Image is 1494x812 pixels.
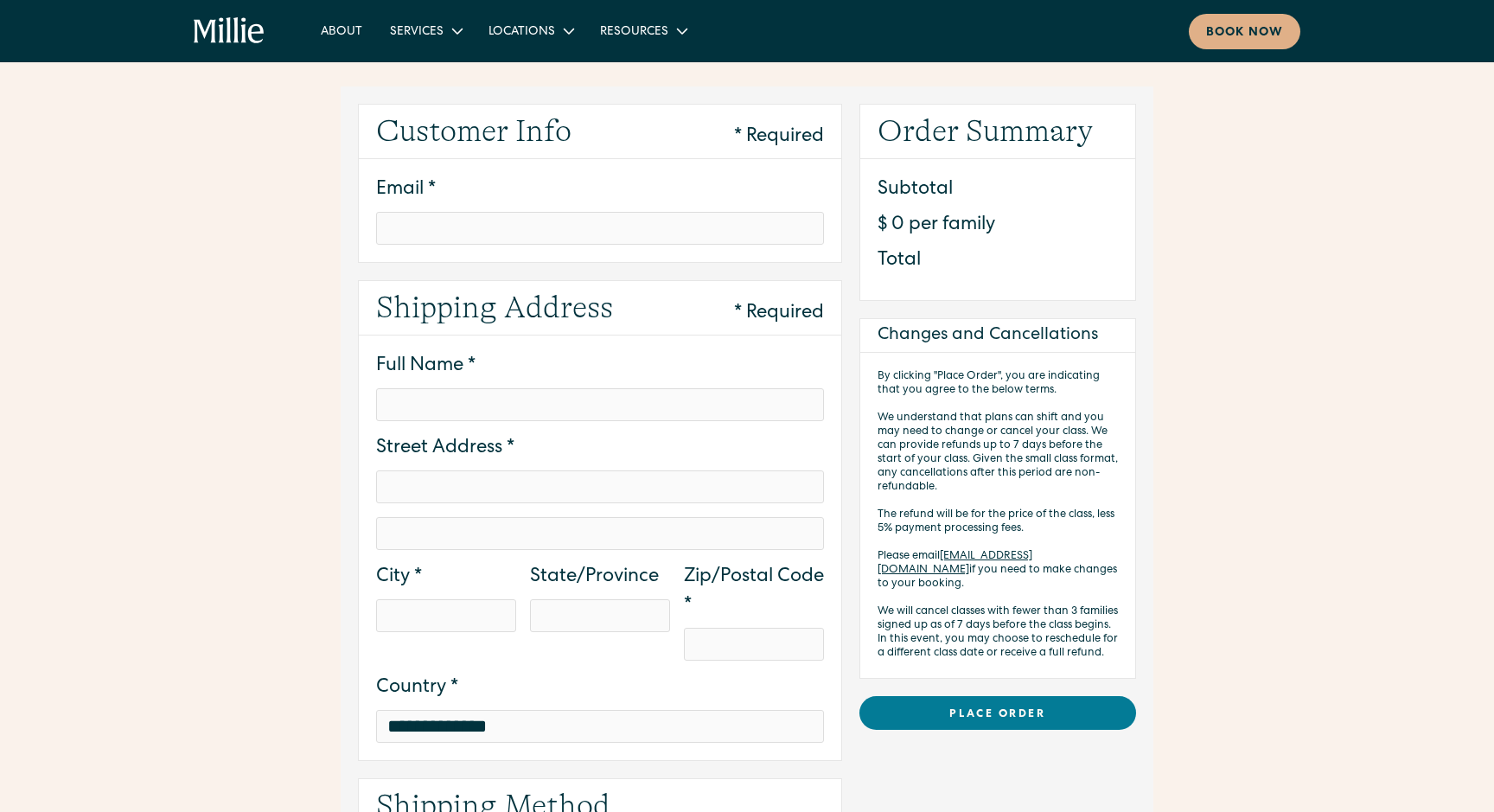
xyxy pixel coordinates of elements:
[376,285,613,331] h2: Shipping Address
[1189,14,1300,49] a: Book now
[600,23,668,42] div: Resources
[530,564,670,592] label: State/Province
[194,17,265,45] a: home
[307,16,376,45] a: About
[734,124,824,152] div: * Required
[376,675,824,703] label: Country *
[376,517,824,550] input: Shipping address optional
[878,323,1098,348] h5: Changes and Cancellations
[878,108,1093,155] h2: Order Summary
[859,696,1136,730] a: Place Order
[878,176,953,205] div: Subtotal
[878,247,921,276] div: Total
[684,564,824,621] label: Zip/Postal Code *
[376,353,824,381] label: Full Name *
[488,23,555,42] div: Locations
[390,23,444,42] div: Services
[586,16,699,45] div: Resources
[878,370,1118,661] p: By clicking "Place Order", you are indicating that you agree to the below terms. ‍ We understand ...
[878,212,995,240] div: $ 0 per family
[376,16,475,45] div: Services
[1206,24,1283,42] div: Book now
[376,435,824,464] label: Street Address *
[376,176,824,205] label: Email *
[376,564,516,592] label: City *
[734,300,824,329] div: * Required
[878,551,1032,576] a: [EMAIL_ADDRESS][DOMAIN_NAME]
[376,108,571,155] h2: Customer Info
[475,16,586,45] div: Locations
